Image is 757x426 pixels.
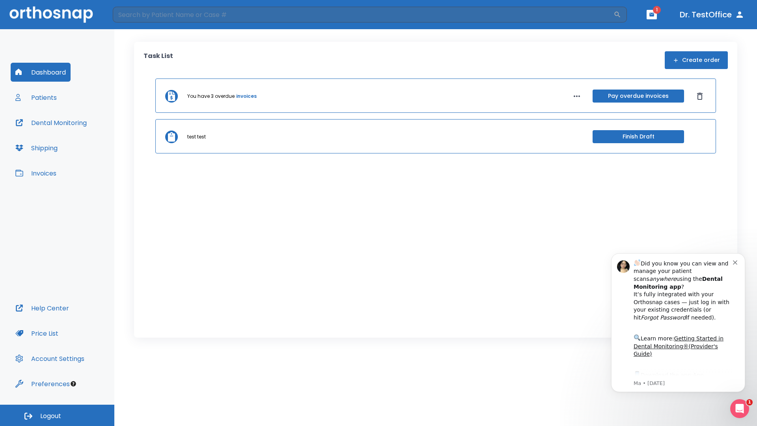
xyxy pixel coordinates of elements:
[11,113,91,132] button: Dental Monitoring
[694,90,706,103] button: Dismiss
[599,243,757,422] iframe: Intercom notifications message
[746,399,753,405] span: 1
[9,6,93,22] img: Orthosnap
[11,63,71,82] button: Dashboard
[593,130,684,143] button: Finish Draft
[113,7,613,22] input: Search by Patient Name or Case #
[653,6,661,14] span: 1
[11,374,75,393] button: Preferences
[70,380,77,387] div: Tooltip anchor
[11,299,74,318] button: Help Center
[187,133,206,140] p: test test
[144,51,173,69] p: Task List
[11,88,62,107] button: Patients
[11,164,61,183] button: Invoices
[665,51,728,69] button: Create order
[730,399,749,418] iframe: Intercom live chat
[187,93,235,100] p: You have 3 overdue
[593,90,684,103] button: Pay overdue invoices
[11,324,63,343] button: Price List
[11,349,89,368] button: Account Settings
[677,7,748,22] button: Dr. TestOffice
[11,138,62,157] button: Shipping
[40,412,61,420] span: Logout
[236,93,257,100] a: invoices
